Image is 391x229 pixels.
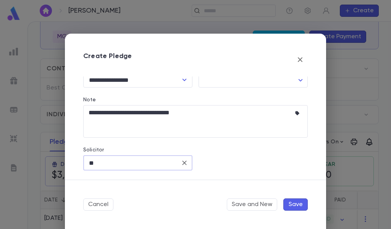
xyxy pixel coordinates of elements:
button: Save and New [227,198,277,211]
button: Open [179,75,190,85]
button: Clear [179,158,190,168]
button: Cancel [83,198,113,211]
div: ​ [199,73,308,88]
button: Save [283,198,308,211]
label: Solicitor [83,147,104,153]
p: Create Pledge [83,52,132,67]
label: Note [83,97,96,103]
